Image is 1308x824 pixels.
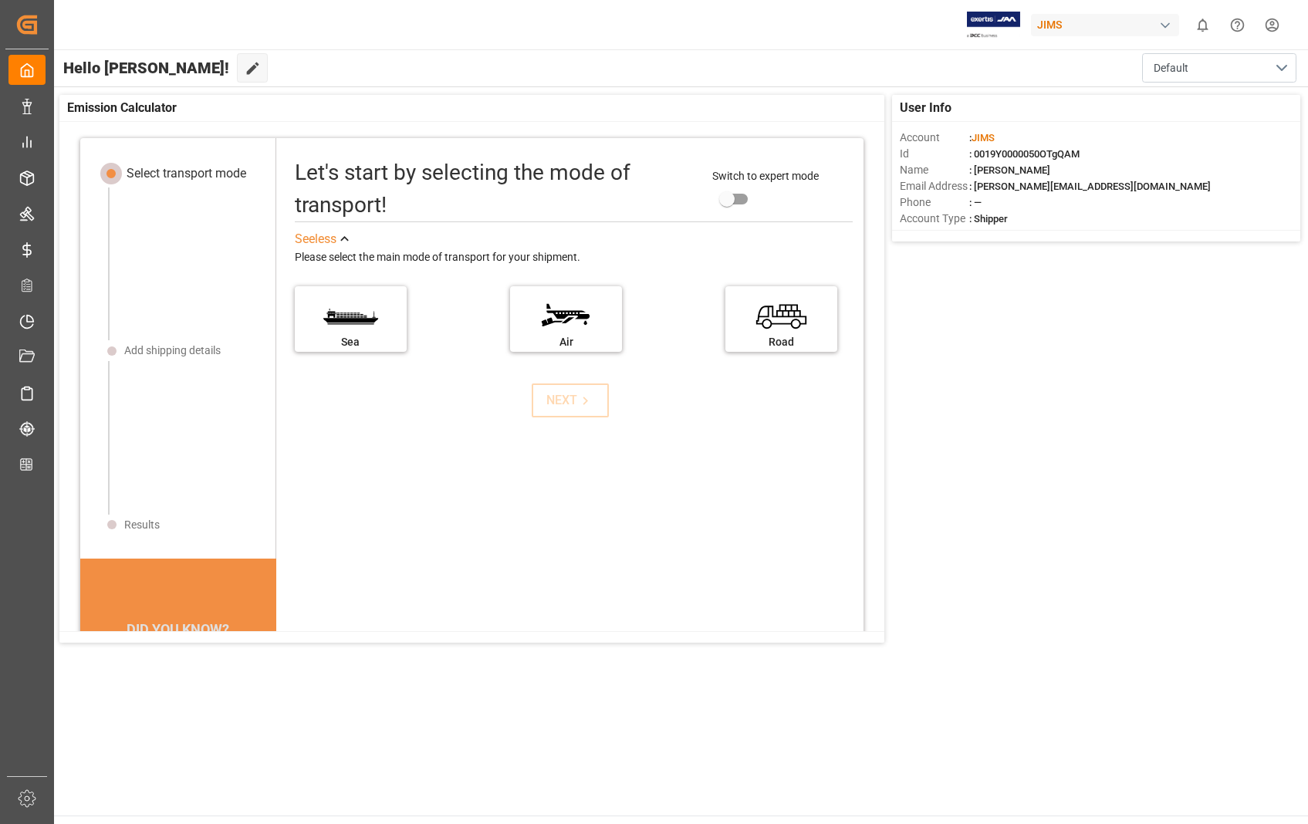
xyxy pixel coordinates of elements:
span: : 0019Y0000050OTgQAM [969,148,1080,160]
button: NEXT [532,383,609,417]
span: JIMS [972,132,995,144]
div: Add shipping details [124,343,221,359]
span: Account [900,130,969,146]
div: Please select the main mode of transport for your shipment. [295,248,853,267]
span: Hello [PERSON_NAME]! [63,53,229,83]
button: show 0 new notifications [1185,8,1220,42]
img: Exertis%20JAM%20-%20Email%20Logo.jpg_1722504956.jpg [967,12,1020,39]
div: Results [124,517,160,533]
button: JIMS [1031,10,1185,39]
span: Default [1154,60,1188,76]
span: Email Address [900,178,969,194]
span: : [PERSON_NAME][EMAIL_ADDRESS][DOMAIN_NAME] [969,181,1211,192]
div: Air [518,334,614,350]
div: Let's start by selecting the mode of transport! [295,157,697,221]
span: User Info [900,99,951,117]
button: Help Center [1220,8,1255,42]
span: Id [900,146,969,162]
div: See less [295,230,336,248]
div: Road [733,334,830,350]
div: JIMS [1031,14,1179,36]
div: Select transport mode [127,164,246,183]
span: Emission Calculator [67,99,177,117]
div: DID YOU KNOW? [80,613,276,645]
span: : Shipper [969,213,1008,225]
button: open menu [1142,53,1296,83]
div: Sea [302,334,399,350]
span: : [PERSON_NAME] [969,164,1050,176]
span: Account Type [900,211,969,227]
span: Phone [900,194,969,211]
span: : [969,132,995,144]
div: NEXT [546,391,593,410]
span: Name [900,162,969,178]
span: Switch to expert mode [712,170,819,182]
span: : — [969,197,982,208]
